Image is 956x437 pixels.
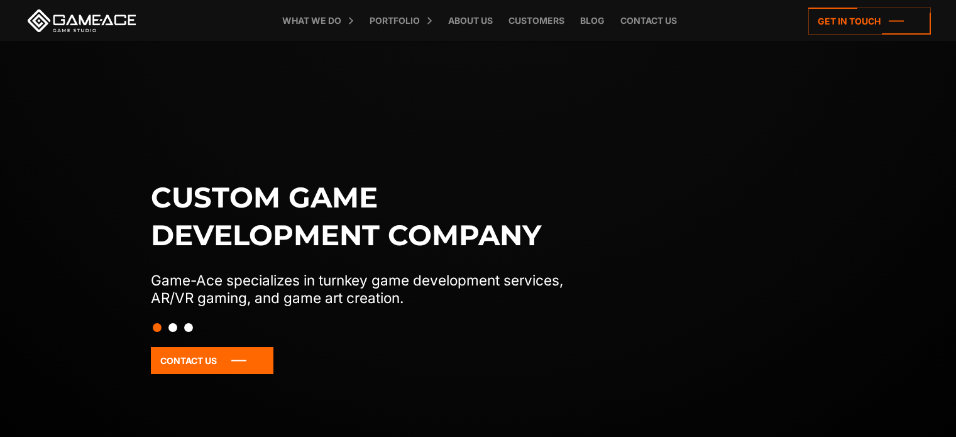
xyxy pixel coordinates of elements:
[151,272,590,307] p: Game-Ace specializes in turnkey game development services, AR/VR gaming, and game art creation.
[151,179,590,254] h1: Custom game development company
[168,317,177,338] button: Slide 2
[151,347,273,374] a: Contact Us
[184,317,193,338] button: Slide 3
[153,317,162,338] button: Slide 1
[808,8,931,35] a: Get in touch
